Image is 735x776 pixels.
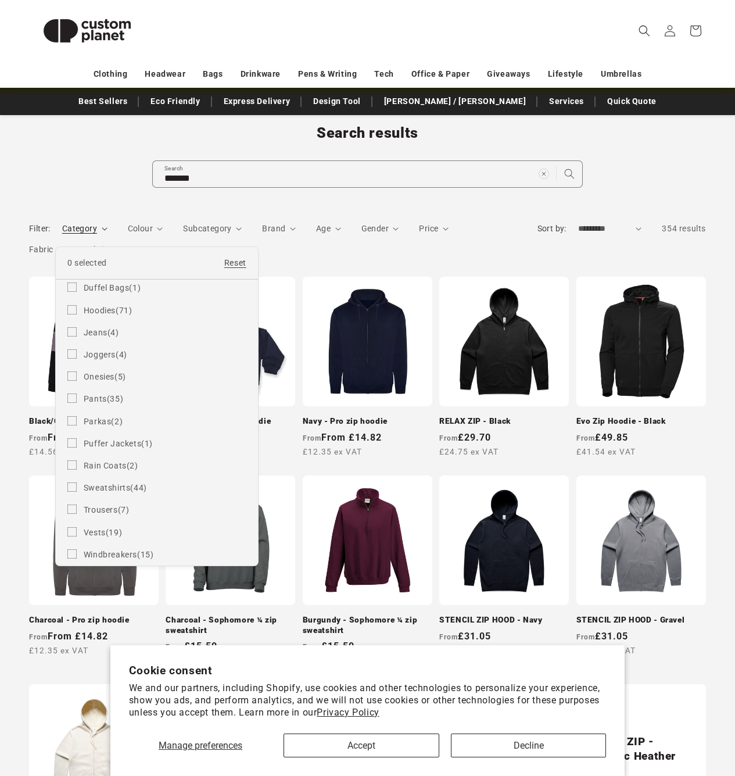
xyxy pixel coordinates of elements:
span: Manage preferences [159,740,242,751]
span: (35) [84,394,123,404]
a: Giveaways [487,64,530,84]
span: 0 selected [67,258,107,267]
a: Clothing [94,64,128,84]
a: Office & Paper [411,64,469,84]
span: (71) [84,305,132,316]
span: Windbreakers [84,550,137,559]
a: Tech [374,64,393,84]
span: Onesies [84,372,114,381]
button: Manage preferences [129,734,273,757]
a: Eco Friendly [145,91,206,112]
summary: Category (0 selected) [62,223,107,235]
span: Duffel Bags [84,283,130,292]
span: (44) [84,482,147,493]
span: (1) [84,282,141,293]
span: (2) [84,460,138,471]
a: Quick Quote [601,91,662,112]
span: Vests [84,528,106,537]
span: Joggers [84,350,116,359]
span: (4) [84,349,127,360]
button: Decline [451,734,606,757]
span: Sweatshirts [84,483,131,492]
span: (2) [84,416,123,427]
button: Accept [284,734,439,757]
span: Puffer Jackets [84,439,141,448]
a: Privacy Policy [317,707,379,718]
span: (15) [84,549,154,560]
span: Trousers [84,505,118,514]
a: Umbrellas [601,64,641,84]
summary: Search [632,18,657,44]
iframe: Chat Widget [536,650,735,776]
span: Hoodies [84,306,116,315]
span: (7) [84,505,130,515]
span: Rain Coats [84,461,127,470]
a: Lifestyle [548,64,583,84]
span: Parkas [84,417,112,426]
a: [PERSON_NAME] / [PERSON_NAME] [378,91,532,112]
a: Express Delivery [218,91,296,112]
h2: Cookie consent [129,664,607,677]
span: (19) [84,527,122,538]
span: Jeans [84,328,107,337]
a: Services [543,91,590,112]
a: Headwear [145,64,185,84]
span: Pants [84,394,107,403]
img: Custom Planet [29,5,145,57]
span: (1) [84,438,153,449]
a: Design Tool [307,91,367,112]
p: We and our partners, including Shopify, use cookies and other technologies to personalize your ex... [129,682,607,718]
a: Best Sellers [73,91,133,112]
a: Reset [224,256,246,270]
a: Drinkware [241,64,281,84]
a: Bags [203,64,223,84]
span: (5) [84,371,126,382]
a: Pens & Writing [298,64,357,84]
span: (4) [84,327,119,338]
